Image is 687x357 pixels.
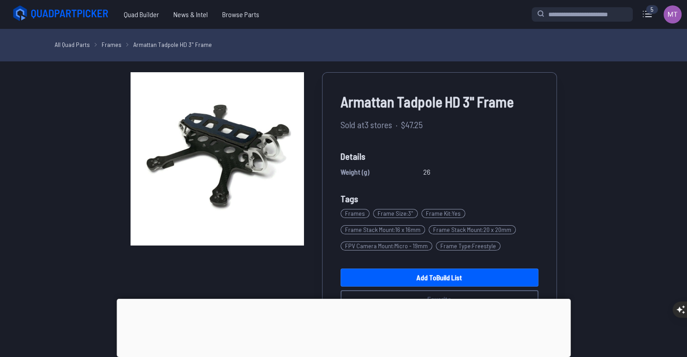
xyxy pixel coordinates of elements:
[436,241,500,250] span: Frame Type : Freestyle
[131,72,304,246] img: image
[341,238,436,254] a: FPV Camera Mount:Micro - 19mm
[341,193,358,204] span: Tags
[421,205,469,222] a: Frame Kit:Yes
[341,205,373,222] a: Frames
[341,225,425,234] span: Frame Stack Mount : 16 x 16mm
[117,5,166,23] a: Quad Builder
[421,209,465,218] span: Frame Kit : Yes
[396,118,397,131] span: ·
[429,225,516,234] span: Frame Stack Mount : 20 x 20mm
[341,269,538,287] a: Add toBuild List
[341,91,538,112] span: Armattan Tadpole HD 3" Frame
[401,118,423,131] span: $47.25
[341,149,538,163] span: Details
[102,40,122,49] a: Frames
[429,222,519,238] a: Frame Stack Mount:20 x 20mm
[55,40,90,49] a: All Quad Parts
[646,5,658,14] div: 5
[341,209,369,218] span: Frames
[133,40,212,49] a: Armattan Tadpole HD 3" Frame
[436,238,504,254] a: Frame Type:Freestyle
[341,222,429,238] a: Frame Stack Mount:16 x 16mm
[373,209,418,218] span: Frame Size : 3"
[341,118,392,131] span: Sold at 3 stores
[341,167,369,177] span: Weight (g)
[664,5,682,23] img: User
[341,241,432,250] span: FPV Camera Mount : Micro - 19mm
[423,167,430,177] span: 26
[341,290,538,308] button: Favorite
[117,299,570,355] iframe: Advertisement
[215,5,266,23] a: Browse Parts
[166,5,215,23] a: News & Intel
[373,205,421,222] a: Frame Size:3"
